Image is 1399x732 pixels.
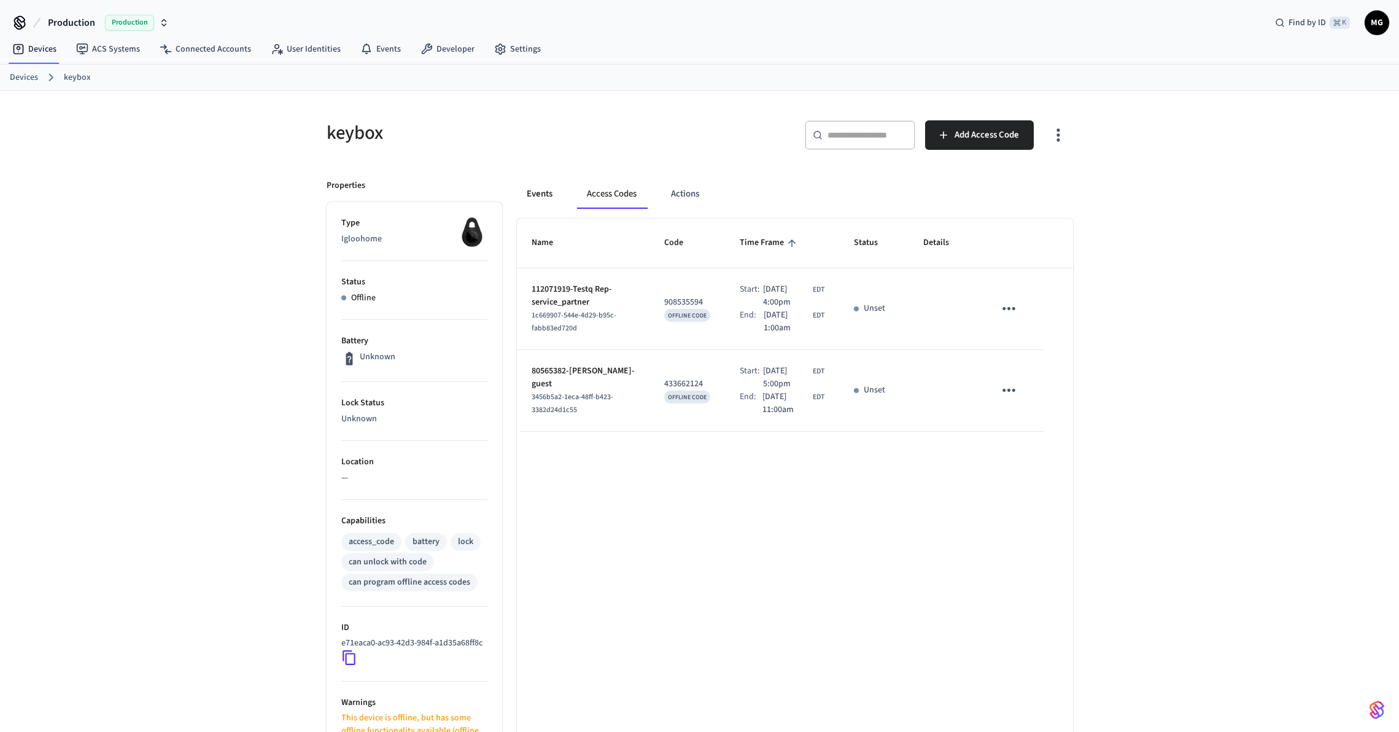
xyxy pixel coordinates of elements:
div: ant example [517,179,1073,209]
div: America/New_York [763,283,824,309]
p: Type [341,217,487,230]
a: Devices [2,38,66,60]
a: Connected Accounts [150,38,261,60]
a: ACS Systems [66,38,150,60]
span: Name [532,233,569,252]
span: Details [923,233,965,252]
span: Production [105,15,154,31]
span: Add Access Code [955,127,1019,143]
button: MG [1365,10,1389,35]
span: EDT [813,284,824,295]
div: access_code [349,535,394,548]
button: Events [517,179,562,209]
div: America/New_York [763,365,824,391]
button: Access Codes [577,179,646,209]
div: battery [413,535,440,548]
div: America/New_York [764,309,825,335]
table: sticky table [517,219,1073,431]
div: Start: [740,365,763,391]
span: [DATE] 4:00pm [763,283,810,309]
span: EDT [813,310,824,321]
p: Unknown [360,351,395,364]
p: 908535594 [664,296,710,309]
a: Settings [484,38,551,60]
p: Warnings [341,696,487,709]
span: 3456b5a2-1eca-48ff-b423-3382d24d1c55 [532,392,613,415]
span: Code [664,233,699,252]
p: Location [341,456,487,469]
div: Find by ID⌘ K [1265,12,1360,34]
div: America/New_York [762,391,824,416]
p: e71eaca0-ac93-42d3-984f-a1d35a68ff8c [341,637,482,650]
span: Status [854,233,894,252]
button: Actions [661,179,709,209]
img: SeamLogoGradient.69752ec5.svg [1370,700,1384,720]
img: igloohome_igke [457,217,487,247]
span: Time Frame [740,233,800,252]
p: Igloohome [341,233,487,246]
a: User Identities [261,38,351,60]
span: ⌘ K [1330,17,1350,29]
span: MG [1366,12,1388,34]
p: 80565382-[PERSON_NAME]-guest [532,365,635,391]
p: 433662124 [664,378,710,391]
div: can program offline access codes [349,576,470,589]
div: End: [740,309,763,335]
p: — [341,472,487,485]
p: Unknown [341,413,487,426]
div: lock [458,535,473,548]
button: Add Access Code [925,120,1034,150]
span: Find by ID [1289,17,1326,29]
a: keybox [64,71,91,84]
span: EDT [813,366,824,377]
div: Start: [740,283,763,309]
div: End: [740,391,762,416]
p: ID [341,621,487,634]
a: Devices [10,71,38,84]
span: 1c669907-544e-4d29-b95c-fabb83ed720d [532,310,616,333]
a: Developer [411,38,484,60]
span: [DATE] 1:00am [764,309,811,335]
span: OFFLINE CODE [668,393,707,402]
span: OFFLINE CODE [668,311,707,320]
p: Unset [864,302,885,315]
p: Lock Status [341,397,487,410]
p: Status [341,276,487,289]
span: [DATE] 11:00am [762,391,810,416]
span: [DATE] 5:00pm [763,365,810,391]
p: Properties [327,179,365,192]
span: EDT [813,392,824,403]
a: Events [351,38,411,60]
p: Capabilities [341,515,487,528]
p: Battery [341,335,487,348]
div: can unlock with code [349,556,427,569]
h5: keybox [327,120,692,146]
span: Production [48,15,95,30]
p: Offline [351,292,376,305]
p: 112071919-Testq Rep-service_partner [532,283,635,309]
p: Unset [864,384,885,397]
